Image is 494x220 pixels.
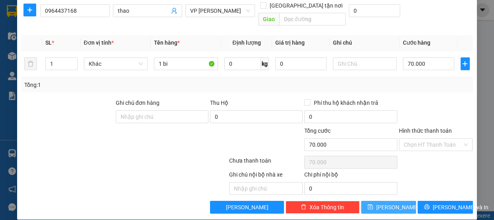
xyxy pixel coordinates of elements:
[229,182,303,195] input: Nhập ghi chú
[361,201,416,214] button: save[PERSON_NAME]
[154,57,218,70] input: VD: Bàn, Ghế
[368,204,373,210] span: save
[45,39,52,46] span: SL
[461,57,470,70] button: plus
[116,110,208,123] input: Ghi chú đơn hàng
[116,100,159,106] label: Ghi chú đơn hàng
[71,65,76,69] span: down
[258,13,279,26] span: Giao
[24,7,36,13] span: plus
[68,58,77,64] span: Increase Value
[424,204,430,210] span: printer
[418,201,473,214] button: printer[PERSON_NAME] và In
[71,59,76,64] span: up
[333,57,397,70] input: Ghi Chú
[304,170,397,182] div: Chi phí nội bộ
[84,39,114,46] span: Đơn vị tính
[232,39,261,46] span: Định lượng
[330,35,400,51] th: Ghi chú
[23,4,36,16] button: plus
[24,81,191,89] div: Tổng: 1
[275,57,327,70] input: 0
[304,128,331,134] span: Tổng cước
[461,61,469,67] span: plus
[286,201,360,214] button: deleteXóa Thông tin
[190,5,250,17] span: VP Trần Quốc Hoàn
[89,58,143,70] span: Khác
[229,170,303,182] div: Ghi chú nội bộ nhà xe
[349,4,400,17] input: Cước giao hàng
[261,57,269,70] span: kg
[311,98,381,107] span: Phí thu hộ khách nhận trả
[171,8,177,14] span: user-add
[301,204,306,210] span: delete
[24,57,37,70] button: delete
[266,1,346,10] span: [GEOGRAPHIC_DATA] tận nơi
[210,100,228,106] span: Thu Hộ
[376,203,419,212] span: [PERSON_NAME]
[210,201,284,214] button: [PERSON_NAME]
[399,128,452,134] label: Hình thức thanh toán
[433,203,488,212] span: [PERSON_NAME] và In
[275,39,305,46] span: Giá trị hàng
[154,39,180,46] span: Tên hàng
[68,64,77,70] span: Decrease Value
[403,39,430,46] span: Cước hàng
[309,203,344,212] span: Xóa Thông tin
[226,203,268,212] span: [PERSON_NAME]
[228,156,304,170] div: Chưa thanh toán
[279,13,346,26] input: Dọc đường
